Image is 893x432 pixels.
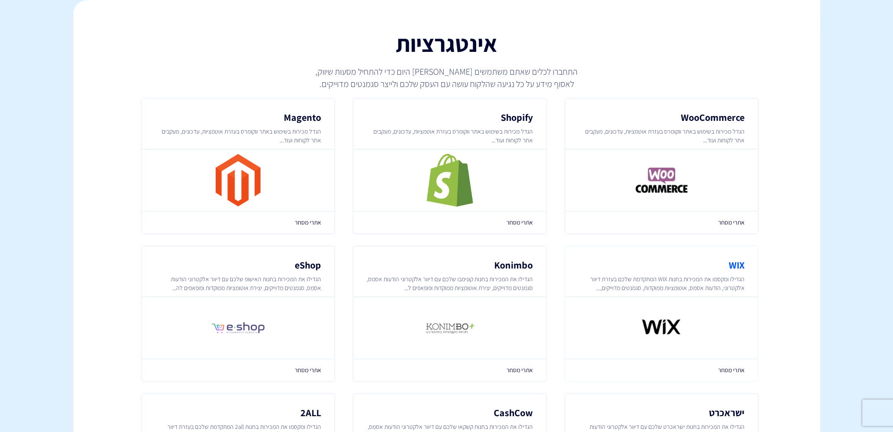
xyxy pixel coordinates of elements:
[155,260,321,270] h2: eShop
[354,99,546,233] a: Shopify הגדל מכירות בשימוש באתר ווקומרס בעזרת אוטמציות, עדכונים, מעקבים אחר לקוחות ועוד... אתרי מסחר
[578,366,745,374] span: אתרי מסחר
[367,218,533,227] span: אתרי מסחר
[578,127,745,145] p: הגדל מכירות בשימוש באתר ווקומרס בעזרת אוטמציות, עדכונים, מעקבים אחר לקוחות ועוד...
[155,275,321,292] p: הגדילו את המכירות בחנות האישופ שלכם עם דיוור אלקטרוני הודעות אסמס, סגמנטים מדוייקים, יצירת אוטומצ...
[578,260,745,270] h2: WIX
[155,407,321,418] h2: 2ALL
[142,247,334,381] a: eShop הגדילו את המכירות בחנות האישופ שלכם עם דיוור אלקטרוני הודעות אסמס, סגמנטים מדוייקים, יצירת ...
[578,275,745,292] p: הגדילו ומקסמו את המכירות בחנות WIX המתקדמת שלכם בעזרת דיוור אלקטרוני, הודעות אסמס, אוטומציות ממוק...
[367,407,533,418] h2: CashCow
[565,247,758,381] a: WIX הגדילו ומקסמו את המכירות בחנות WIX המתקדמת שלכם בעזרת דיוור אלקטרוני, הודעות אסמס, אוטומציות ...
[244,31,649,56] h1: אינטגרציות
[367,127,533,145] p: הגדל מכירות בשימוש באתר ווקומרס בעזרת אוטמציות, עדכונים, מעקבים אחר לקוחות ועוד...
[367,275,533,292] p: הגדילו את המכירות בחנות קונימבו שלכם עם דיוור אלקטרוני הודעות אסמס, סגמנטים מדוייקים, יצירת אוטומ...
[155,218,321,227] span: אתרי מסחר
[578,407,745,418] h2: ישראכרט
[367,260,533,270] h2: Konimbo
[578,112,745,123] h2: WooCommerce
[367,112,533,123] h2: Shopify
[142,99,334,233] a: Magento הגדל מכירות בשימוש באתר ווקומרס בעזרת אוטמציות, עדכונים, מעקבים אחר לקוחות ועוד... אתרי מסחר
[565,99,758,233] a: WooCommerce הגדל מכירות בשימוש באתר ווקומרס בעזרת אוטמציות, עדכונים, מעקבים אחר לקוחות ועוד... את...
[367,366,533,374] span: אתרי מסחר
[155,127,321,145] p: הגדל מכירות בשימוש באתר ווקומרס בעזרת אוטמציות, עדכונים, מעקבים אחר לקוחות ועוד...
[578,218,745,227] span: אתרי מסחר
[155,112,321,123] h2: Magento
[315,65,578,90] p: התחברו לכלים שאתם משתמשים [PERSON_NAME] היום כדי להתחיל מסעות שיווק, לאסוף מידע על כל נגיעה שהלקו...
[354,247,546,381] a: Konimbo הגדילו את המכירות בחנות קונימבו שלכם עם דיוור אלקטרוני הודעות אסמס, סגמנטים מדוייקים, יצי...
[155,366,321,374] span: אתרי מסחר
